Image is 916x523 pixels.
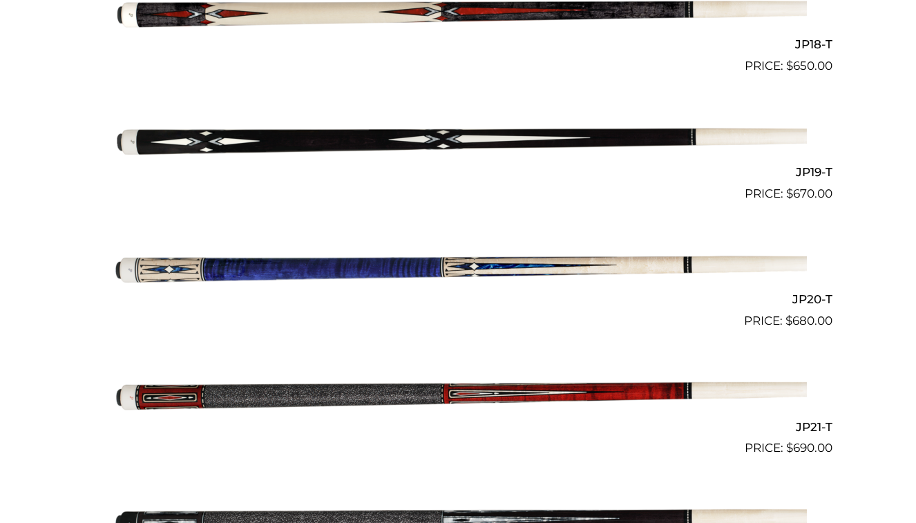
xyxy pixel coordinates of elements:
bdi: 690.00 [786,441,832,455]
h2: JP19-T [84,159,832,184]
h2: JP21-T [84,414,832,439]
h2: JP20-T [84,287,832,312]
img: JP20-T [109,209,807,325]
img: JP21-T [109,336,807,452]
span: $ [786,441,793,455]
img: JP19-T [109,81,807,197]
bdi: 680.00 [785,314,832,327]
span: $ [785,314,792,327]
bdi: 670.00 [786,187,832,200]
span: $ [786,187,793,200]
a: JP19-T $670.00 [84,81,832,202]
bdi: 650.00 [786,59,832,73]
span: $ [786,59,793,73]
a: JP20-T $680.00 [84,209,832,330]
a: JP21-T $690.00 [84,336,832,457]
h2: JP18-T [84,32,832,57]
